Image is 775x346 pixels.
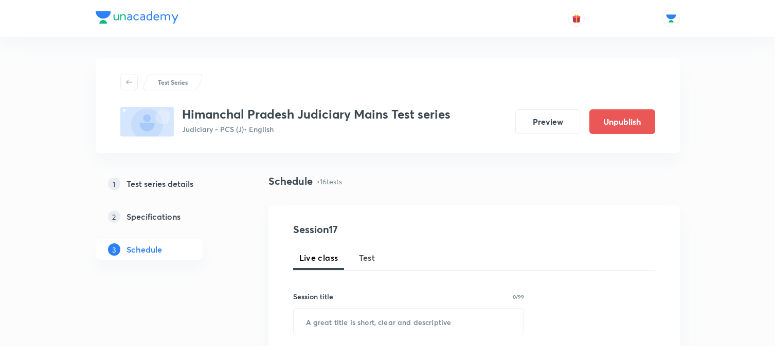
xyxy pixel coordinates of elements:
p: 1 [108,178,120,190]
a: 1Test series details [96,174,236,194]
button: Preview [515,109,581,134]
p: 3 [108,243,120,256]
p: 0/99 [513,294,524,299]
button: Unpublish [589,109,655,134]
h3: Himanchal Pradesh Judiciary Mains Test series [182,107,450,122]
a: 2Specifications [96,206,236,227]
span: Test [359,252,375,264]
h5: Specifications [127,210,181,223]
h4: Session 17 [293,222,481,237]
p: 2 [108,210,120,223]
a: Company Logo [96,11,178,26]
h5: Schedule [127,243,162,256]
img: avatar [572,14,581,23]
span: Live class [299,252,338,264]
img: Sumit Gour [662,10,680,27]
h6: Session title [293,291,333,302]
img: fallback-thumbnail.png [120,107,174,137]
p: Judiciary - PCS (J) • English [182,124,450,134]
p: Test Series [158,78,188,87]
p: • 16 tests [317,176,342,187]
h5: Test series details [127,178,193,190]
button: avatar [568,10,585,27]
h4: Schedule [268,174,313,189]
img: Company Logo [96,11,178,24]
input: A great title is short, clear and descriptive [294,309,524,335]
